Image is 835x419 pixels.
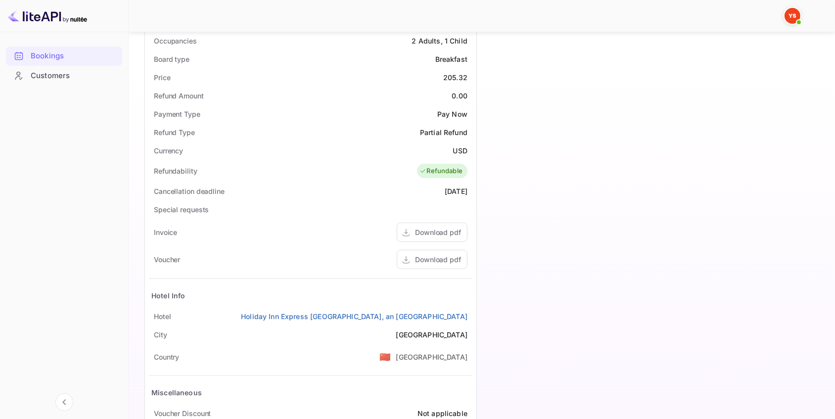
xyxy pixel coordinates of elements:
[396,329,467,340] div: [GEOGRAPHIC_DATA]
[55,393,73,411] button: Collapse navigation
[154,127,195,138] div: Refund Type
[154,166,197,176] div: Refundability
[412,36,467,46] div: 2 Adults, 1 Child
[415,227,461,237] div: Download pdf
[443,72,467,83] div: 205.32
[419,166,463,176] div: Refundable
[379,348,391,366] span: United States
[154,145,183,156] div: Currency
[31,70,117,82] div: Customers
[396,352,467,362] div: [GEOGRAPHIC_DATA]
[31,50,117,62] div: Bookings
[154,109,200,119] div: Payment Type
[151,387,202,398] div: Miscellaneous
[8,8,87,24] img: LiteAPI logo
[154,186,225,196] div: Cancellation deadline
[154,204,209,215] div: Special requests
[154,72,171,83] div: Price
[437,109,467,119] div: Pay Now
[415,254,461,265] div: Download pdf
[154,408,211,419] div: Voucher Discount
[151,290,186,301] div: Hotel Info
[154,91,204,101] div: Refund Amount
[154,352,179,362] div: Country
[452,91,467,101] div: 0.00
[6,66,122,85] a: Customers
[435,54,467,64] div: Breakfast
[6,47,122,66] div: Bookings
[154,329,167,340] div: City
[154,311,171,322] div: Hotel
[154,36,197,46] div: Occupancies
[6,47,122,65] a: Bookings
[154,254,180,265] div: Voucher
[154,54,189,64] div: Board type
[445,186,467,196] div: [DATE]
[417,408,467,419] div: Not applicable
[420,127,467,138] div: Partial Refund
[6,66,122,86] div: Customers
[154,227,177,237] div: Invoice
[453,145,467,156] div: USD
[241,311,467,322] a: Holiday Inn Express [GEOGRAPHIC_DATA], an [GEOGRAPHIC_DATA]
[785,8,800,24] img: Yandex Support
